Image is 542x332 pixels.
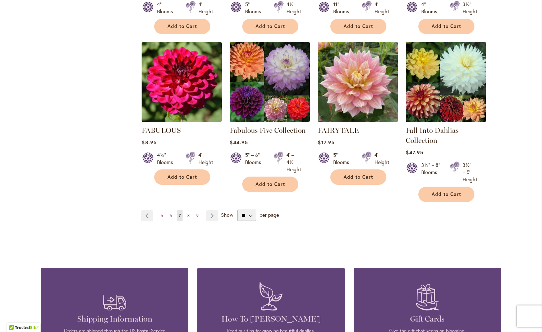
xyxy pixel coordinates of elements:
[318,117,398,123] a: Fairytale
[286,151,301,173] div: 4' – 4½' Height
[406,126,459,145] a: Fall Into Dahlias Collection
[167,23,197,29] span: Add to Cart
[142,139,156,146] span: $8.95
[230,42,310,122] img: Fabulous Five Collection
[344,23,373,29] span: Add to Cart
[344,174,373,180] span: Add to Cart
[256,181,285,187] span: Add to Cart
[230,139,248,146] span: $44.95
[421,1,441,15] div: 4" Blooms
[142,117,222,123] a: FABULOUS
[259,211,279,218] span: per page
[167,174,197,180] span: Add to Cart
[242,177,298,192] button: Add to Cart
[142,126,181,135] a: FABULOUS
[406,117,486,123] a: Fall Into Dahlias Collection
[52,314,178,324] h4: Shipping Information
[318,126,359,135] a: FAIRYTALE
[318,42,398,122] img: Fairytale
[333,151,353,166] div: 5" Blooms
[157,151,177,166] div: 4½" Blooms
[142,42,222,122] img: FABULOUS
[406,42,486,122] img: Fall Into Dahlias Collection
[230,126,306,135] a: Fabulous Five Collection
[170,213,172,218] span: 6
[221,211,233,218] span: Show
[375,1,389,15] div: 4' Height
[179,213,181,218] span: 7
[198,151,213,166] div: 4' Height
[418,19,474,34] button: Add to Cart
[463,162,477,183] div: 3½' – 5' Height
[157,1,177,15] div: 4" Blooms
[406,149,423,156] span: $47.95
[333,1,353,15] div: 11" Blooms
[208,314,334,324] h4: How To [PERSON_NAME]
[242,19,298,34] button: Add to Cart
[187,213,190,218] span: 8
[421,162,441,183] div: 3½" – 8" Blooms
[161,213,163,218] span: 5
[154,19,210,34] button: Add to Cart
[198,1,213,15] div: 4' Height
[5,307,26,327] iframe: Launch Accessibility Center
[286,1,301,15] div: 4½' Height
[364,314,490,324] h4: Gift Cards
[159,210,165,221] a: 5
[230,117,310,123] a: Fabulous Five Collection
[194,210,201,221] a: 9
[330,169,386,185] button: Add to Cart
[375,151,389,166] div: 4' Height
[154,169,210,185] button: Add to Cart
[330,19,386,34] button: Add to Cart
[432,23,461,29] span: Add to Cart
[168,210,174,221] a: 6
[256,23,285,29] span: Add to Cart
[318,139,334,146] span: $17.95
[463,1,477,15] div: 3½' Height
[185,210,192,221] a: 8
[418,187,474,202] button: Add to Cart
[432,191,461,197] span: Add to Cart
[245,1,265,15] div: 5" Blooms
[196,213,199,218] span: 9
[245,151,265,173] div: 5" – 6" Blooms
